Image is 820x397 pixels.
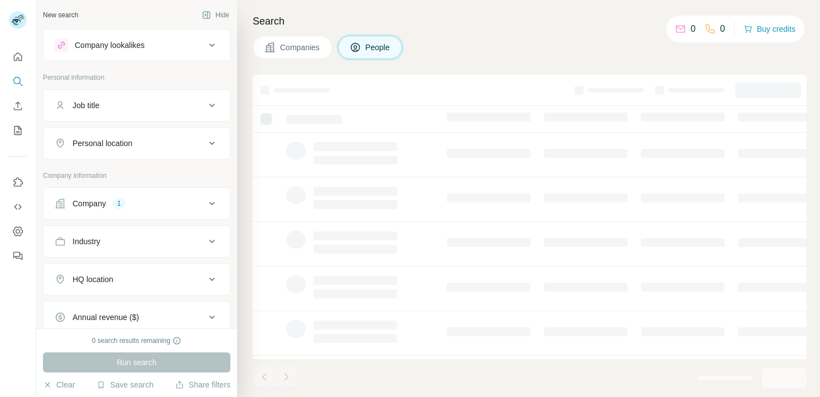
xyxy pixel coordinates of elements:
span: Companies [280,42,321,53]
button: Buy credits [744,21,795,37]
button: Use Surfe on LinkedIn [9,172,27,192]
button: Feedback [9,246,27,266]
button: Quick start [9,47,27,67]
div: 0 search results remaining [92,336,182,346]
div: 1 [113,198,126,209]
button: My lists [9,120,27,141]
h4: Search [253,13,807,29]
button: Use Surfe API [9,197,27,217]
button: Annual revenue ($) [44,304,230,331]
p: Company information [43,171,230,181]
div: Personal location [73,138,132,149]
div: Company [73,198,106,209]
button: Company lookalikes [44,32,230,59]
button: Personal location [44,130,230,157]
div: New search [43,10,78,20]
p: 0 [720,22,725,36]
p: 0 [691,22,696,36]
button: Clear [43,379,75,390]
button: Company1 [44,190,230,217]
button: Hide [194,7,237,23]
button: Enrich CSV [9,96,27,116]
div: HQ location [73,274,113,285]
button: Share filters [175,379,230,390]
div: Job title [73,100,99,111]
button: Job title [44,92,230,119]
div: Annual revenue ($) [73,312,139,323]
p: Personal information [43,72,230,83]
span: People [365,42,391,53]
div: Company lookalikes [75,40,144,51]
button: Save search [97,379,153,390]
button: Dashboard [9,221,27,241]
button: Search [9,71,27,91]
button: HQ location [44,266,230,293]
div: Industry [73,236,100,247]
button: Industry [44,228,230,255]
